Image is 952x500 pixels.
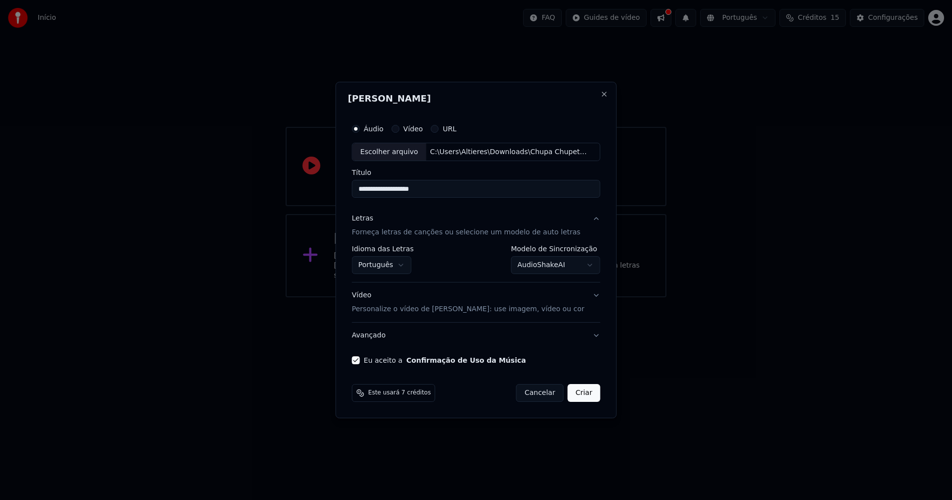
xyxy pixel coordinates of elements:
[364,357,526,364] label: Eu aceito a
[352,228,581,238] p: Forneça letras de canções ou selecione um modelo de auto letras
[403,125,423,132] label: Vídeo
[352,283,600,323] button: VídeoPersonalize o vídeo de [PERSON_NAME]: use imagem, vídeo ou cor
[352,323,600,348] button: Avançado
[511,246,600,253] label: Modelo de Sincronização
[348,94,604,103] h2: [PERSON_NAME]
[353,143,426,161] div: Escolher arquivo
[352,246,414,253] label: Idioma das Letras
[364,125,384,132] label: Áudio
[352,246,600,282] div: LetrasForneça letras de canções ou selecione um modelo de auto letras
[443,125,457,132] label: URL
[352,206,600,246] button: LetrasForneça letras de canções ou selecione um modelo de auto letras
[407,357,526,364] button: Eu aceito a
[352,214,373,224] div: Letras
[352,291,585,315] div: Vídeo
[368,389,431,397] span: Este usará 7 créditos
[352,169,600,176] label: Título
[426,147,595,157] div: C:\Users\Altieres\Downloads\Chupa Chupeta (Edit).wav
[568,384,600,402] button: Criar
[352,304,585,314] p: Personalize o vídeo de [PERSON_NAME]: use imagem, vídeo ou cor
[516,384,564,402] button: Cancelar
